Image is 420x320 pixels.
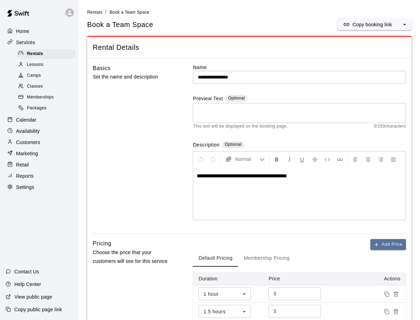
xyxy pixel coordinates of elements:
div: Classes [17,82,76,91]
a: Calendar [6,115,73,125]
div: 1.5 hours [198,305,251,318]
button: Duplicate price [382,307,391,316]
button: Format Bold [271,153,283,165]
button: select merge strategy [398,19,412,30]
a: Memberships [17,92,79,103]
p: Help Center [14,281,41,288]
div: Memberships [17,93,76,102]
div: Camps [17,71,76,81]
p: Customers [16,139,40,146]
label: Name [193,64,406,71]
p: Contact Us [14,268,39,275]
span: Camps [27,72,41,79]
p: Services [16,39,35,46]
button: Remove price [391,307,400,316]
h6: Pricing [93,239,111,248]
p: $ [273,308,276,315]
p: Retail [16,161,29,168]
li: / [105,8,107,16]
p: Settings [16,184,34,191]
nav: breadcrumb [87,8,412,16]
button: Redo [207,153,219,165]
span: Classes [27,83,43,90]
div: Rentals [17,49,76,59]
a: Camps [17,70,79,81]
a: Services [6,37,73,48]
span: Rentals [87,10,103,15]
div: Packages [17,103,76,113]
a: Settings [6,182,73,192]
span: Packages [27,105,47,112]
p: Copy booking link [352,21,392,28]
p: Choose the price that your customers will see for this service [93,248,174,266]
button: Format Strikethrough [309,153,321,165]
a: Retail [6,159,73,170]
a: Home [6,26,73,36]
button: Right Align [375,153,387,165]
button: Duplicate price [382,290,391,299]
a: Availability [6,126,73,136]
button: Format Italics [283,153,295,165]
a: Lessons [17,59,79,70]
span: Optional [228,96,245,101]
button: Undo [195,153,206,165]
a: Rentals [17,48,79,59]
a: Rentals [87,9,103,15]
button: Left Align [350,153,362,165]
span: Book a Team Space [110,10,149,15]
span: Normal [235,156,259,163]
button: Justify Align [387,153,399,165]
p: Availability [16,128,40,135]
button: Membership Pricing [238,250,295,267]
a: Classes [17,81,79,92]
th: Price [263,272,333,285]
button: Insert Code [321,153,333,165]
span: Lessons [27,61,44,68]
button: Formatting Options [222,153,268,165]
a: Marketing [6,148,73,159]
p: View public page [14,293,52,300]
div: 1 hour [198,287,251,300]
button: Add Price [370,239,406,250]
button: Default Pricing [193,250,238,267]
p: $ [273,290,276,298]
h6: Basics [93,64,111,73]
p: Home [16,28,29,35]
div: Lessons [17,60,76,70]
div: split button [337,19,412,30]
span: This text will be displayed on the booking page. [193,123,288,130]
label: Description [193,141,219,149]
p: Reports [16,172,34,179]
button: Format Underline [296,153,308,165]
button: Center Align [362,153,374,165]
th: Actions [333,272,406,285]
span: Optional [225,142,241,147]
span: Memberships [27,94,54,101]
th: Duration [193,272,263,285]
a: Reports [6,171,73,181]
a: Customers [6,137,73,148]
span: Rentals [27,50,43,57]
p: Calendar [16,116,36,123]
button: Insert Link [334,153,346,165]
label: Preview Text [193,95,223,103]
a: Packages [17,103,79,114]
p: Copy public page link [14,306,62,313]
p: Marketing [16,150,38,157]
span: 0 / 150 characters [374,123,406,130]
h5: Book a Team Space [87,20,153,29]
button: Copy booking link [337,19,398,30]
p: Set the name and description [93,73,174,81]
button: Remove price [391,290,400,299]
span: Rental Details [93,43,406,52]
